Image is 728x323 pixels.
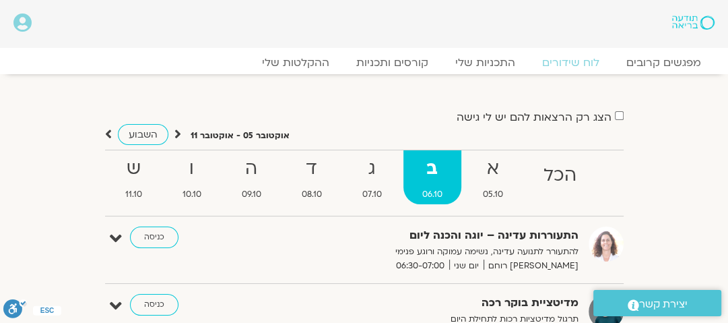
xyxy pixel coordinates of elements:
span: 11.10 [106,187,161,202]
span: השבוע [129,128,158,141]
p: להתעורר לתנועה עדינה, נשימה עמוקה ורוגע פנימי [289,245,578,259]
a: כניסה [130,294,178,316]
strong: ה [223,154,280,184]
a: ד08.10 [283,150,341,204]
a: יצירת קשר [593,290,721,316]
span: יצירת קשר [639,295,688,314]
a: התכניות שלי [442,56,529,69]
a: ש11.10 [106,150,161,204]
p: אוקטובר 05 - אוקטובר 11 [191,129,290,143]
strong: התעוררות עדינה – יוגה והכנה ליום [289,227,578,245]
strong: ב [403,154,461,184]
a: ג07.10 [343,150,401,204]
a: א05.10 [464,150,522,204]
a: ב06.10 [403,150,461,204]
span: 08.10 [283,187,341,202]
a: ההקלטות שלי [249,56,343,69]
a: השבוע [118,124,168,145]
a: מפגשים קרובים [613,56,715,69]
strong: ג [343,154,401,184]
a: לוח שידורים [529,56,613,69]
a: ה09.10 [223,150,280,204]
span: 05.10 [464,187,522,202]
a: קורסים ותכניות [343,56,442,69]
span: 10.10 [164,187,220,202]
span: 07.10 [343,187,401,202]
span: 06.10 [403,187,461,202]
a: ו10.10 [164,150,220,204]
strong: ו [164,154,220,184]
label: הצג רק הרצאות להם יש לי גישה [457,111,611,123]
strong: א [464,154,522,184]
nav: Menu [13,56,715,69]
span: [PERSON_NAME] רוחם [484,259,578,273]
strong: מדיטציית בוקר רכה [289,294,578,312]
span: יום שני [449,259,484,273]
span: 09.10 [223,187,280,202]
strong: ש [106,154,161,184]
strong: הכל [525,160,595,191]
a: כניסה [130,227,178,248]
a: הכל [525,150,595,204]
strong: ד [283,154,341,184]
span: 06:30-07:00 [391,259,449,273]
